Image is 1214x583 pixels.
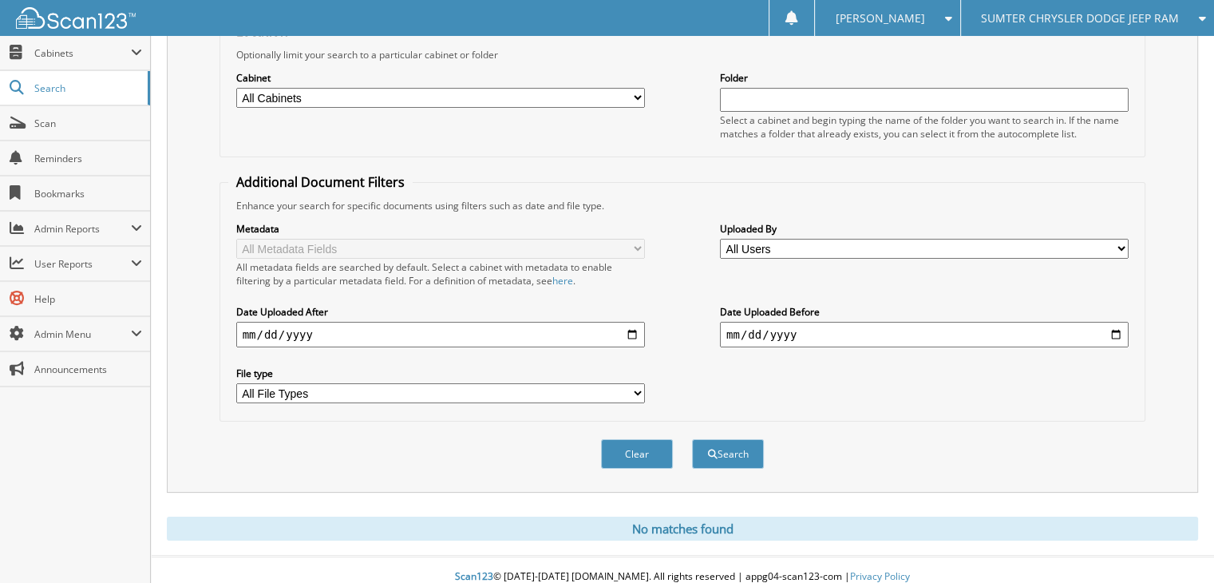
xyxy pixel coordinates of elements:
[228,173,413,191] legend: Additional Document Filters
[236,260,645,288] div: All metadata fields are searched by default. Select a cabinet with metadata to enable filtering b...
[34,46,131,60] span: Cabinets
[34,152,142,165] span: Reminders
[236,222,645,236] label: Metadata
[1134,506,1214,583] iframe: Chat Widget
[981,14,1179,23] span: SUMTER CHRYSLER DODGE JEEP RAM
[228,48,1137,61] div: Optionally limit your search to a particular cabinet or folder
[167,517,1198,541] div: No matches found
[692,439,764,469] button: Search
[720,71,1129,85] label: Folder
[34,117,142,130] span: Scan
[835,14,924,23] span: [PERSON_NAME]
[228,199,1137,212] div: Enhance your search for specific documents using filters such as date and file type.
[34,292,142,306] span: Help
[601,439,673,469] button: Clear
[236,367,645,380] label: File type
[34,363,142,376] span: Announcements
[16,7,136,29] img: scan123-logo-white.svg
[34,222,131,236] span: Admin Reports
[34,81,140,95] span: Search
[720,222,1129,236] label: Uploaded By
[720,305,1129,319] label: Date Uploaded Before
[34,327,131,341] span: Admin Menu
[455,569,493,583] span: Scan123
[34,187,142,200] span: Bookmarks
[552,274,573,288] a: here
[720,322,1129,347] input: end
[720,113,1129,141] div: Select a cabinet and begin typing the name of the folder you want to search in. If the name match...
[34,257,131,271] span: User Reports
[236,322,645,347] input: start
[236,305,645,319] label: Date Uploaded After
[850,569,910,583] a: Privacy Policy
[236,71,645,85] label: Cabinet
